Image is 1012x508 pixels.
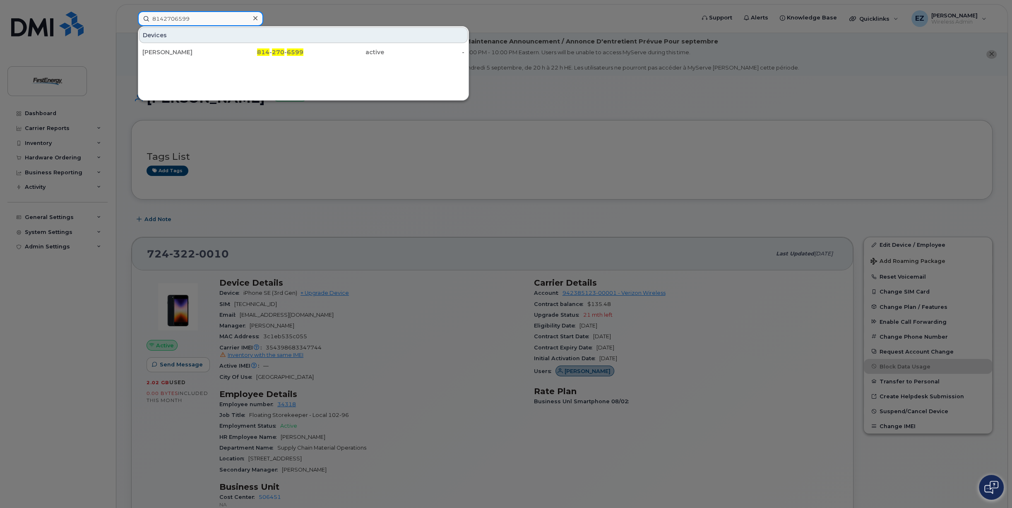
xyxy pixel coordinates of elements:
[139,27,468,43] div: Devices
[287,48,303,56] span: 6599
[272,48,284,56] span: 270
[984,481,998,494] img: Open chat
[223,48,304,56] div: - -
[142,48,223,56] div: [PERSON_NAME]
[384,48,465,56] div: -
[139,45,468,60] a: [PERSON_NAME]814-270-6599active-
[303,48,384,56] div: active
[257,48,269,56] span: 814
